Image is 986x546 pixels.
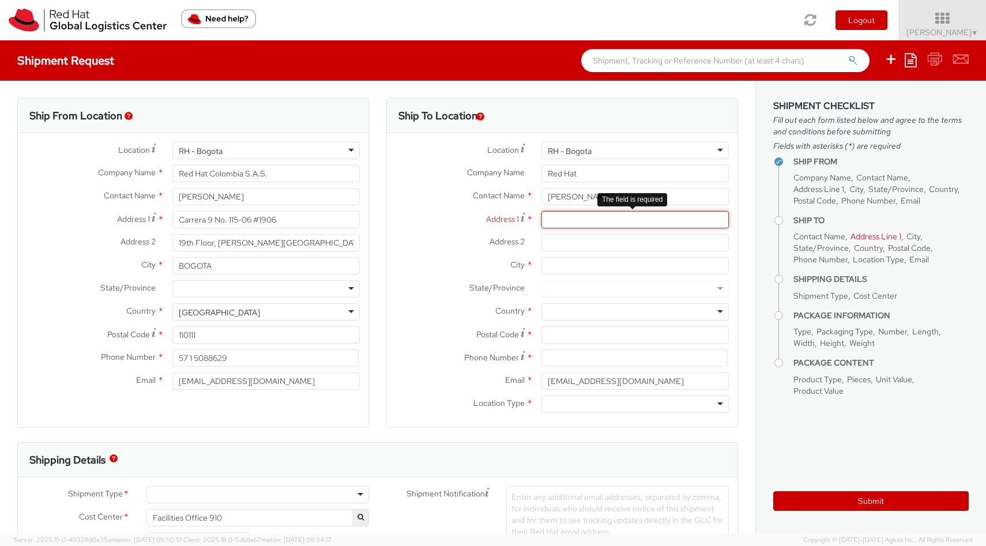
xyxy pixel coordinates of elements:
span: City [141,259,156,270]
span: Fill out each form listed below and agree to the terms and conditions before submitting [773,114,969,137]
span: Width [793,338,815,348]
span: Server: 2025.19.0-49328d0a35e [14,536,182,544]
span: Copyright © [DATE]-[DATE] Agistix Inc., All Rights Reserved [803,536,972,545]
span: Height [820,338,844,348]
h4: Package Content [793,359,969,367]
div: RH - Bogota [548,145,592,157]
span: Address 2 [490,236,525,247]
span: Phone Number [464,352,519,363]
span: Address 1 [117,214,150,224]
span: [PERSON_NAME] [906,27,979,37]
h4: Ship From [793,157,969,166]
span: Type [793,326,811,337]
span: ▼ [972,28,979,37]
span: Pieces [847,374,871,385]
h4: Shipment Request [17,54,114,67]
span: Email [901,195,920,206]
span: Unit Value [876,374,912,385]
span: Cost Center [79,511,123,524]
span: Company Name [467,167,525,178]
span: Postal Code [888,243,931,253]
span: Email [505,375,525,385]
h3: Shipment Checklist [773,101,969,111]
span: Contact Name [856,172,908,183]
h4: Shipping Details [793,275,969,284]
span: State/Province [868,184,924,194]
span: Location Type [853,254,904,265]
span: Country [854,243,883,253]
h3: Shipping Details [29,454,106,466]
span: Product Value [793,386,844,396]
span: Phone Number [793,254,848,265]
span: Weight [849,338,875,348]
div: [GEOGRAPHIC_DATA] [179,307,260,318]
span: Country [126,306,156,316]
span: Email [909,254,929,265]
span: Facilities Office 910 [146,509,369,526]
span: Address Line 1 [793,184,844,194]
span: Address Line 1 [850,231,901,242]
span: Email [136,375,156,385]
span: Location [118,145,150,155]
span: City [906,231,920,242]
span: Postal Code [107,329,150,340]
span: State/Province [793,243,849,253]
span: Cost Center [853,291,897,301]
button: Submit [773,491,969,511]
span: Shipment Notification [407,488,485,500]
span: Contact Name [793,231,845,242]
div: RH - Bogota [179,145,223,157]
span: Product Type [793,374,842,385]
span: Company Name [98,167,156,178]
span: Location Type [473,398,525,408]
input: Shipment, Tracking or Reference Number (at least 4 chars) [581,49,870,72]
span: Phone Number [841,195,895,206]
span: Phone Number [101,352,156,362]
span: Postal Code [793,195,836,206]
h3: Ship To Location [398,110,477,122]
span: Contact Name [473,190,525,201]
span: Fields with asterisks (*) are required [773,140,969,152]
span: Shipment Type [68,488,123,501]
span: Number [878,326,907,337]
span: Enter any additional email addresses, separated by comma, for individuals who should receive noti... [511,492,723,537]
img: rh-logistics-00dfa346123c4ec078e1.svg [9,9,167,32]
span: Length [912,326,939,337]
span: Address 2 [121,236,156,247]
span: Client: 2025.18.0-5db8ab7 [183,536,332,544]
span: State/Province [100,283,156,293]
span: City [510,259,525,270]
span: Facilities Office 910 [153,513,363,523]
span: Postal Code [476,329,519,340]
h3: Ship From Location [29,110,122,122]
button: Need help? [181,9,256,28]
span: City [849,184,863,194]
span: master, [DATE] 09:34:17 [261,536,332,544]
span: Contact Name [104,190,156,201]
span: Location [487,145,519,155]
span: Shipment Type [793,291,848,301]
span: Address 1 [486,214,519,224]
span: State/Province [469,283,525,293]
span: master, [DATE] 09:50:51 [111,536,182,544]
h4: Package Information [793,311,969,320]
span: Country [929,184,958,194]
span: Company Name [793,172,851,183]
span: Country [495,306,525,316]
div: The field is required [597,193,667,206]
span: Packaging Type [816,326,873,337]
button: Logout [836,10,887,30]
h4: Ship To [793,216,969,225]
